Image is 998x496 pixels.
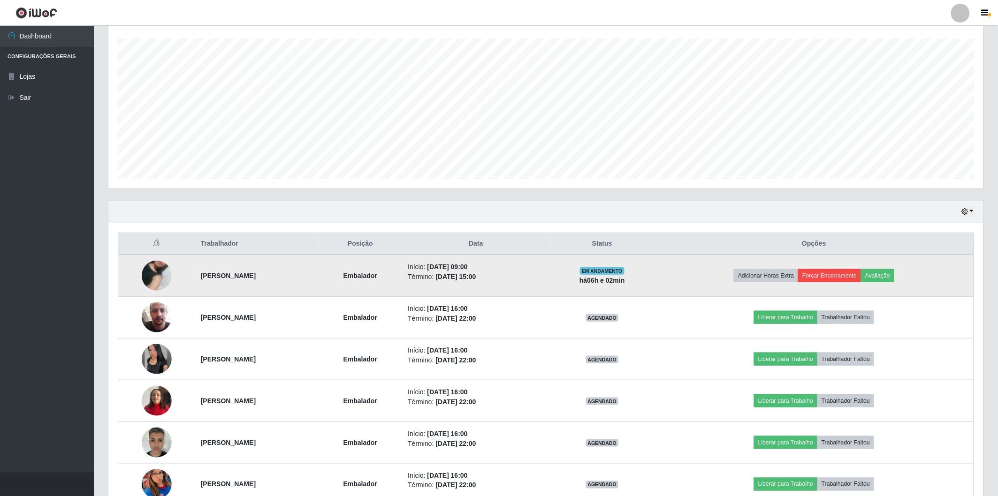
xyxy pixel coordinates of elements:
th: Posição [318,233,402,255]
th: Trabalhador [195,233,319,255]
li: Início: [408,262,544,272]
li: Término: [408,314,544,323]
strong: Embalador [343,314,377,321]
span: EM ANDAMENTO [580,267,625,275]
time: [DATE] 22:00 [436,440,476,447]
img: 1700235311626.jpeg [142,249,172,302]
button: Trabalhador Faltou [817,353,874,366]
strong: há 06 h e 02 min [579,277,625,284]
time: [DATE] 16:00 [427,388,468,396]
span: AGENDADO [586,481,619,488]
button: Liberar para Trabalho [754,436,817,449]
li: Início: [408,387,544,397]
strong: Embalador [343,481,377,488]
time: [DATE] 22:00 [436,356,476,364]
button: Forçar Encerramento [798,269,861,282]
button: Trabalhador Faltou [817,394,874,407]
strong: [PERSON_NAME] [201,355,256,363]
time: [DATE] 16:00 [427,472,468,479]
strong: [PERSON_NAME] [201,481,256,488]
button: Trabalhador Faltou [817,311,874,324]
li: Término: [408,481,544,490]
button: Avaliação [861,269,894,282]
time: [DATE] 16:00 [427,430,468,437]
strong: [PERSON_NAME] [201,314,256,321]
img: 1750472737511.jpeg [142,344,172,374]
strong: Embalador [343,272,377,279]
time: [DATE] 22:00 [436,315,476,322]
strong: [PERSON_NAME] [201,439,256,446]
button: Liberar para Trabalho [754,394,817,407]
span: AGENDADO [586,356,619,363]
li: Início: [408,346,544,355]
button: Trabalhador Faltou [817,436,874,449]
time: [DATE] 22:00 [436,398,476,406]
strong: [PERSON_NAME] [201,272,256,279]
time: [DATE] 22:00 [436,481,476,489]
button: Adicionar Horas Extra [734,269,798,282]
button: Liberar para Trabalho [754,478,817,491]
time: [DATE] 16:00 [427,305,468,312]
li: Início: [408,304,544,314]
img: 1753187317343.jpeg [142,422,172,462]
th: Opções [655,233,974,255]
button: Trabalhador Faltou [817,478,874,491]
li: Término: [408,355,544,365]
img: CoreUI Logo [15,7,57,19]
time: [DATE] 16:00 [427,346,468,354]
li: Término: [408,439,544,449]
span: AGENDADO [586,314,619,322]
button: Liberar para Trabalho [754,353,817,366]
li: Início: [408,471,544,481]
strong: Embalador [343,439,377,446]
span: AGENDADO [586,398,619,405]
img: 1745843945427.jpeg [142,291,172,344]
img: 1737135977494.jpeg [142,381,172,421]
time: [DATE] 09:00 [427,263,468,271]
strong: Embalador [343,397,377,405]
li: Término: [408,272,544,282]
th: Data [402,233,549,255]
li: Término: [408,397,544,407]
strong: [PERSON_NAME] [201,397,256,405]
li: Início: [408,429,544,439]
span: AGENDADO [586,439,619,447]
th: Status [550,233,655,255]
time: [DATE] 15:00 [436,273,476,280]
strong: Embalador [343,355,377,363]
button: Liberar para Trabalho [754,311,817,324]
